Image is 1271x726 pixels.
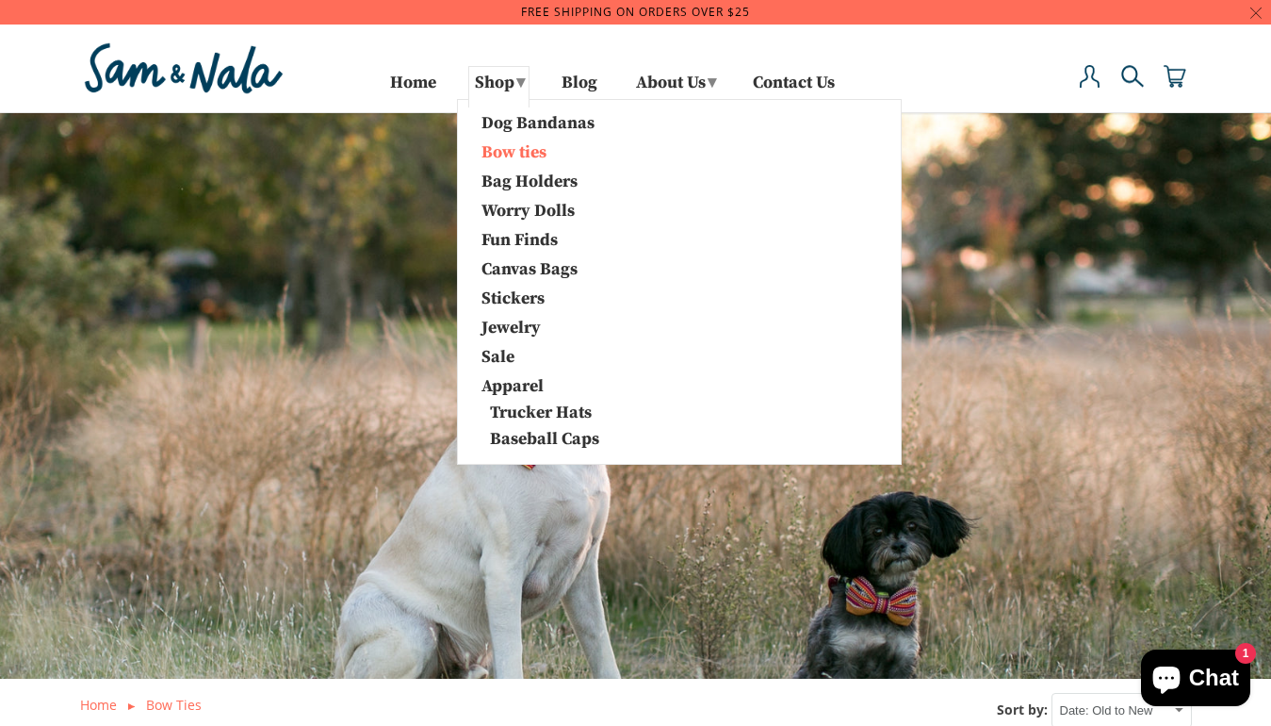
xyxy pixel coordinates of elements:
[467,314,665,338] a: Jewelry
[1121,65,1144,88] img: search-icon
[1164,65,1186,88] img: cart-icon
[468,66,530,107] a: Shop▾
[1135,650,1256,711] inbox-online-store-chat: Shopify online store chat
[467,109,665,134] a: Dog Bandanas
[80,696,117,714] a: Home
[467,197,665,222] a: Worry Dolls
[467,226,665,251] a: Fun Finds
[562,76,597,107] a: Blog
[516,72,525,93] span: ▾
[467,285,665,309] a: Stickers
[1079,65,1101,107] a: My Account
[708,72,716,93] span: ▾
[753,76,835,107] a: Contact Us
[467,139,665,163] a: Bow ties
[146,696,202,714] a: Bow ties
[467,168,665,192] a: Bag Holders
[467,372,665,397] a: Apparel
[1121,65,1144,107] a: Search
[128,703,135,710] img: or.png
[390,76,436,107] a: Home
[521,4,750,20] a: Free Shipping on orders over $25
[467,428,688,450] a: Baseball Caps
[467,256,665,280] a: Canvas Bags
[629,66,721,107] a: About Us▾
[80,39,287,98] img: Sam & Nala
[1079,65,1101,88] img: user-icon
[467,343,665,368] a: Sale
[467,402,688,423] a: Trucker Hats
[997,701,1048,718] label: Sort by:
